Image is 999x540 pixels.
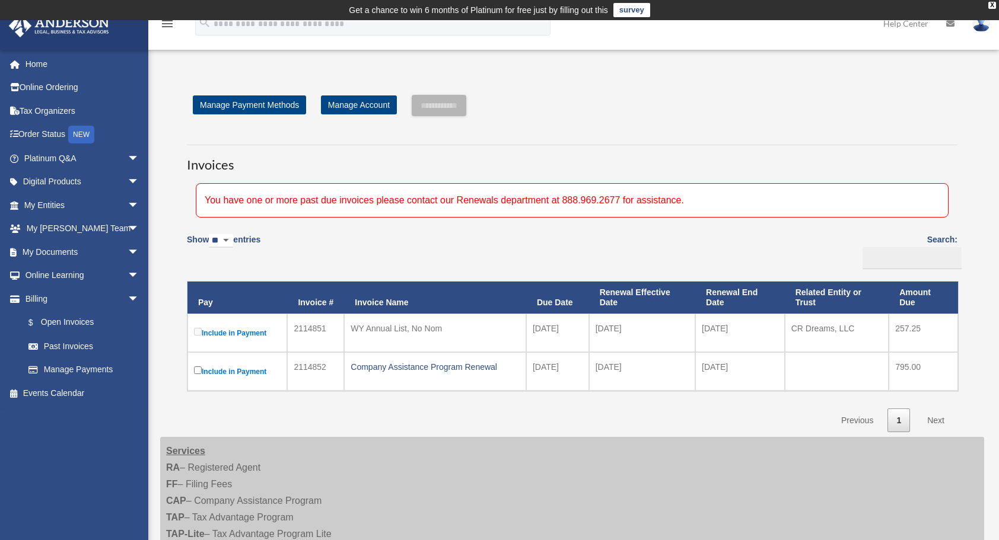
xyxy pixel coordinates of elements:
input: Include in Payment [194,366,202,374]
a: Manage Payment Methods [193,95,306,114]
td: [DATE] [526,314,589,352]
span: arrow_drop_down [128,287,151,311]
a: Online Ordering [8,76,157,100]
td: CR Dreams, LLC [785,314,889,352]
td: 795.00 [889,352,958,391]
td: 257.25 [889,314,958,352]
div: You have one or more past due invoices please contact our Renewals department at 888.969.2677 for... [196,183,949,218]
th: Related Entity or Trust: activate to sort column ascending [785,282,889,314]
a: Past Invoices [17,334,151,358]
input: Search: [863,247,962,270]
a: Tax Organizers [8,99,157,123]
a: Order StatusNEW [8,123,157,147]
div: Company Assistance Program Renewal [351,359,520,375]
span: arrow_drop_down [128,170,151,194]
td: [DATE] [589,314,695,352]
a: menu [160,21,174,31]
div: close [988,2,996,9]
label: Include in Payment [194,325,281,340]
div: Get a chance to win 6 months of Platinum for free just by filling out this [349,3,608,17]
a: 1 [887,408,910,433]
span: arrow_drop_down [128,217,151,241]
label: Include in Payment [194,364,281,379]
strong: CAP [166,496,186,506]
span: arrow_drop_down [128,240,151,264]
a: Billingarrow_drop_down [8,287,151,311]
a: Next [918,408,953,433]
a: Digital Productsarrow_drop_down [8,170,157,194]
strong: RA [166,462,180,472]
th: Renewal Effective Date: activate to sort column ascending [589,282,695,314]
strong: TAP [166,512,184,522]
a: My Documentsarrow_drop_down [8,240,157,264]
img: Anderson Advisors Platinum Portal [5,14,113,37]
span: $ [35,315,41,330]
span: arrow_drop_down [128,264,151,288]
th: Invoice Name: activate to sort column ascending [344,282,526,314]
th: Amount Due: activate to sort column ascending [889,282,958,314]
strong: Services [166,446,205,456]
i: menu [160,17,174,31]
a: My [PERSON_NAME] Teamarrow_drop_down [8,217,157,241]
strong: TAP-Lite [166,529,205,539]
div: NEW [68,126,94,143]
div: WY Annual List, No Nom [351,320,520,337]
th: Invoice #: activate to sort column ascending [287,282,344,314]
th: Due Date: activate to sort column ascending [526,282,589,314]
td: [DATE] [695,314,785,352]
td: 2114851 [287,314,344,352]
label: Show entries [187,232,260,260]
a: Online Learningarrow_drop_down [8,264,157,287]
span: arrow_drop_down [128,193,151,218]
th: Pay: activate to sort column descending [187,282,287,314]
h3: Invoices [187,145,957,174]
a: Home [8,52,157,76]
a: Platinum Q&Aarrow_drop_down [8,146,157,170]
th: Renewal End Date: activate to sort column ascending [695,282,785,314]
a: survey [613,3,650,17]
a: $Open Invoices [17,311,145,335]
strong: FF [166,479,178,489]
a: Previous [832,408,882,433]
td: [DATE] [695,352,785,391]
a: My Entitiesarrow_drop_down [8,193,157,217]
i: search [198,16,211,29]
select: Showentries [209,234,233,248]
input: Include in Payment [194,328,202,335]
a: Events Calendar [8,381,157,405]
td: 2114852 [287,352,344,391]
td: [DATE] [526,352,589,391]
td: [DATE] [589,352,695,391]
span: arrow_drop_down [128,146,151,171]
label: Search: [858,232,957,269]
a: Manage Account [321,95,397,114]
img: User Pic [972,15,990,32]
a: Manage Payments [17,358,151,382]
